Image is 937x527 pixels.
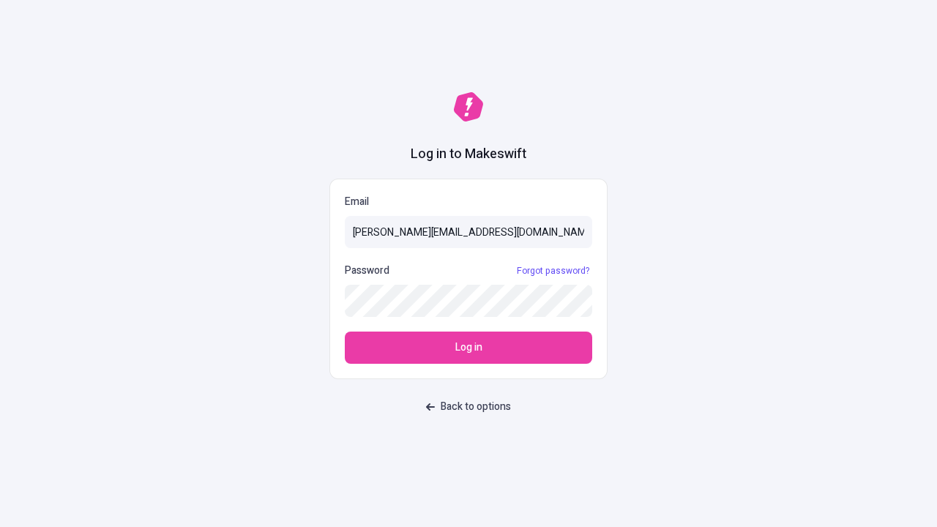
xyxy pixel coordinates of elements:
[345,216,592,248] input: Email
[345,194,592,210] p: Email
[411,145,526,164] h1: Log in to Makeswift
[514,265,592,277] a: Forgot password?
[441,399,511,415] span: Back to options
[417,394,520,420] button: Back to options
[345,332,592,364] button: Log in
[345,263,389,279] p: Password
[455,340,482,356] span: Log in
